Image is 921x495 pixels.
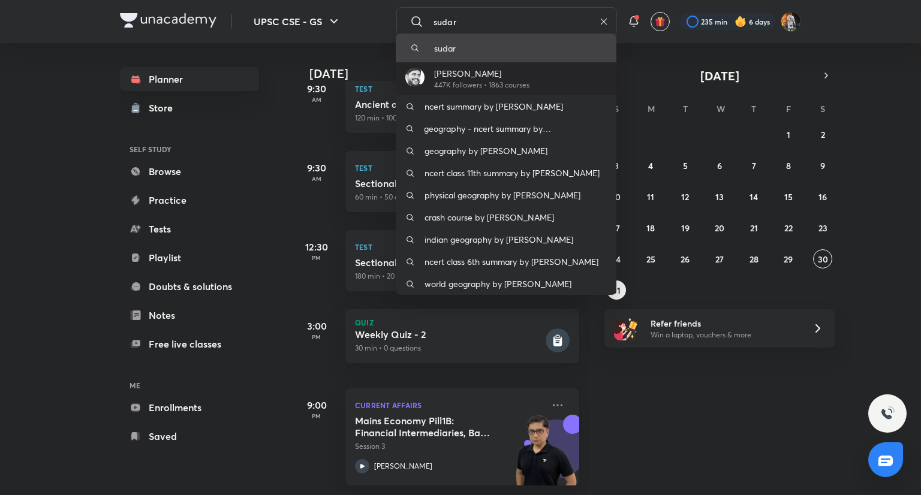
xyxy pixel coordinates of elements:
p: sudar [434,42,456,55]
p: crash course by [PERSON_NAME] [425,211,554,224]
p: 447K followers • 1863 courses [434,80,529,90]
img: Avatar [405,68,425,87]
a: crash course by [PERSON_NAME] [396,206,616,228]
p: [PERSON_NAME] [434,67,529,80]
a: geography by [PERSON_NAME] [396,140,616,162]
a: ncert class 6th summary by [PERSON_NAME] [396,250,616,273]
a: Avatar[PERSON_NAME]447K followers • 1863 courses [396,62,616,95]
a: indian geography by [PERSON_NAME] [396,228,616,250]
a: physical geography by [PERSON_NAME] [396,184,616,206]
p: indian geography by [PERSON_NAME] [425,233,573,246]
a: ncert summary by [PERSON_NAME] [396,95,616,117]
p: geography - ncert summary by [PERSON_NAME] [424,122,606,135]
img: ttu [880,406,895,421]
p: ncert class 11th summary by [PERSON_NAME] [425,167,600,179]
p: world geography by [PERSON_NAME] [425,277,571,290]
a: geography - ncert summary by [PERSON_NAME] [396,117,616,140]
p: geography by [PERSON_NAME] [425,144,547,157]
p: ncert summary by [PERSON_NAME] [425,100,563,113]
a: ncert class 11th summary by [PERSON_NAME] [396,162,616,184]
p: physical geography by [PERSON_NAME] [425,189,580,201]
a: sudar [396,34,616,62]
a: world geography by [PERSON_NAME] [396,273,616,295]
p: ncert class 6th summary by [PERSON_NAME] [425,255,598,268]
